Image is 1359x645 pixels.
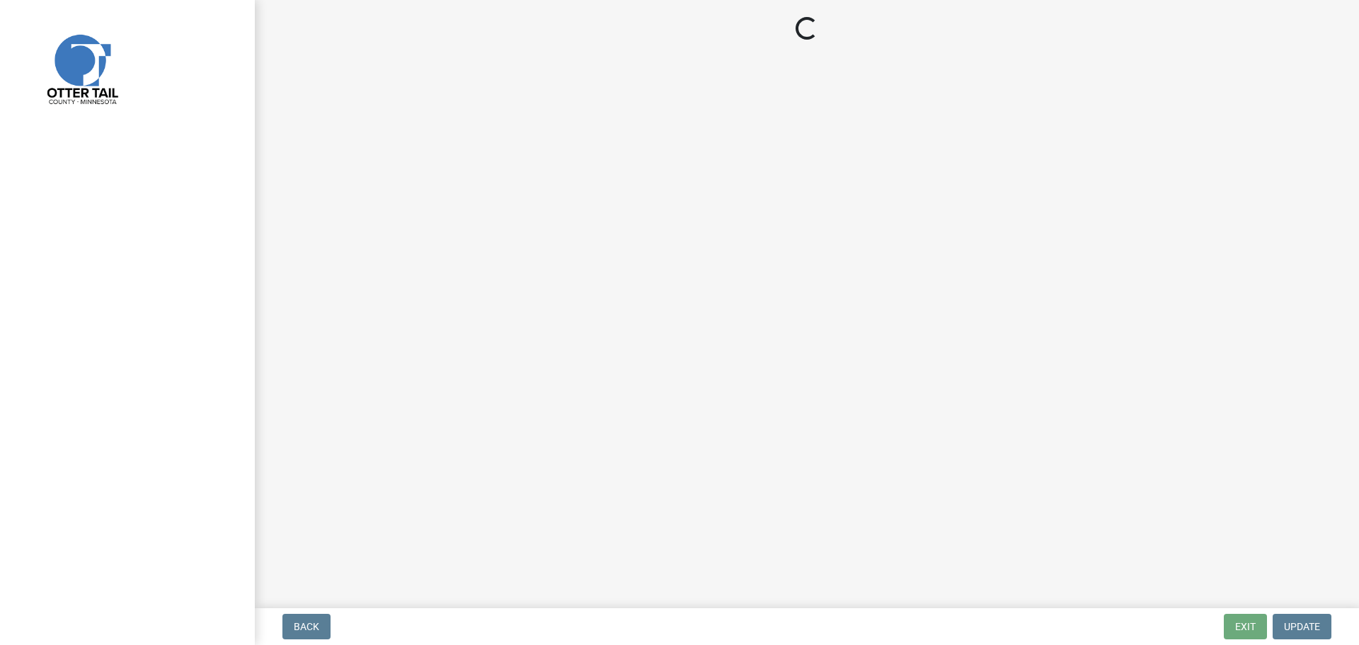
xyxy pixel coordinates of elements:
[294,621,319,632] span: Back
[1224,614,1267,639] button: Exit
[28,15,134,121] img: Otter Tail County, Minnesota
[1284,621,1320,632] span: Update
[282,614,331,639] button: Back
[1273,614,1331,639] button: Update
